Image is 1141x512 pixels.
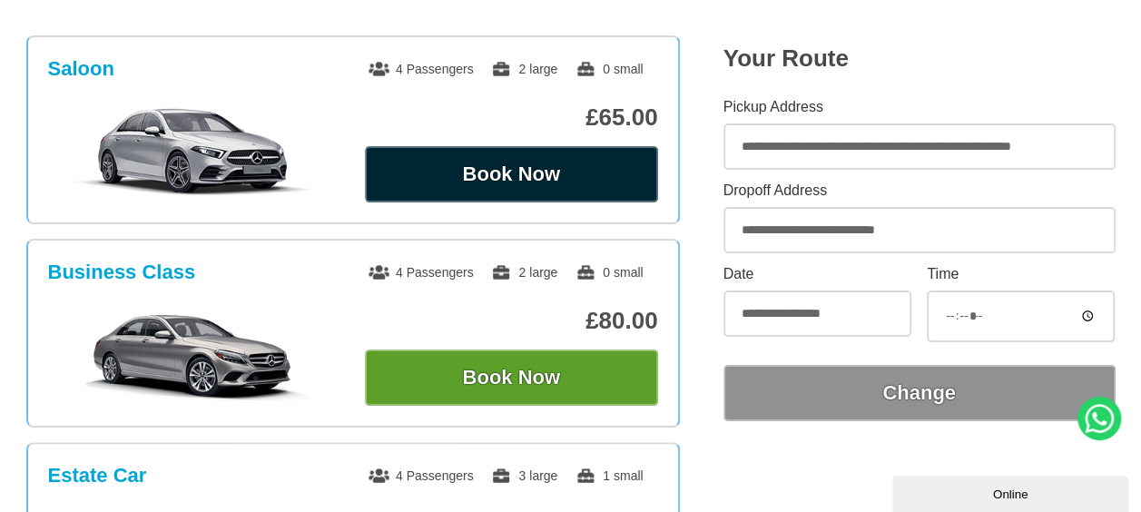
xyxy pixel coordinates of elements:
[57,310,330,400] img: Business Class
[369,265,474,280] span: 4 Passengers
[491,265,557,280] span: 2 large
[48,261,196,284] h3: Business Class
[575,265,643,280] span: 0 small
[723,267,911,281] label: Date
[575,62,643,76] span: 0 small
[369,468,474,483] span: 4 Passengers
[723,100,1116,114] label: Pickup Address
[723,44,1116,73] h2: Your Route
[723,365,1116,421] button: Change
[723,183,1116,198] label: Dropoff Address
[491,62,557,76] span: 2 large
[365,103,658,132] p: £65.00
[48,57,114,81] h3: Saloon
[927,267,1115,281] label: Time
[491,468,557,483] span: 3 large
[48,464,147,487] h3: Estate Car
[57,106,330,197] img: Saloon
[365,146,658,202] button: Book Now
[892,472,1132,512] iframe: chat widget
[369,62,474,76] span: 4 Passengers
[365,307,658,335] p: £80.00
[575,468,643,483] span: 1 small
[365,350,658,406] button: Book Now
